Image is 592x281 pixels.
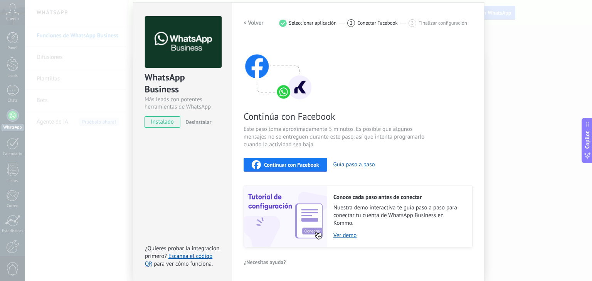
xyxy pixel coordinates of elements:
[244,16,264,30] button: < Volver
[244,19,264,27] h2: < Volver
[333,161,375,168] button: Guía paso a paso
[333,204,464,227] span: Nuestra demo interactiva te guía paso a paso para conectar tu cuenta de WhatsApp Business en Kommo.
[145,245,220,260] span: ¿Quieres probar la integración primero?
[182,116,211,128] button: Desinstalar
[145,71,220,96] div: WhatsApp Business
[145,96,220,110] div: Más leads con potentes herramientas de WhatsApp
[411,20,414,26] span: 3
[145,253,212,268] a: Escanea el código QR
[289,20,337,26] span: Seleccionar aplicación
[145,16,222,68] img: logo_main.png
[145,116,180,128] span: instalado
[244,256,286,268] button: ¿Necesitas ayuda?
[244,39,313,101] img: connect with facebook
[419,20,467,26] span: Finalizar configuración
[154,260,213,268] span: para ver cómo funciona.
[584,131,591,149] span: Copilot
[185,119,211,125] span: Desinstalar
[357,20,398,26] span: Conectar Facebook
[244,158,327,172] button: Continuar con Facebook
[244,110,427,122] span: Continúa con Facebook
[350,20,353,26] span: 2
[264,162,319,167] span: Continuar con Facebook
[244,259,286,265] span: ¿Necesitas ayuda?
[333,194,464,201] h2: Conoce cada paso antes de conectar
[244,125,427,149] span: Este paso toma aproximadamente 5 minutos. Es posible que algunos mensajes no se entreguen durante...
[333,232,464,239] a: Ver demo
